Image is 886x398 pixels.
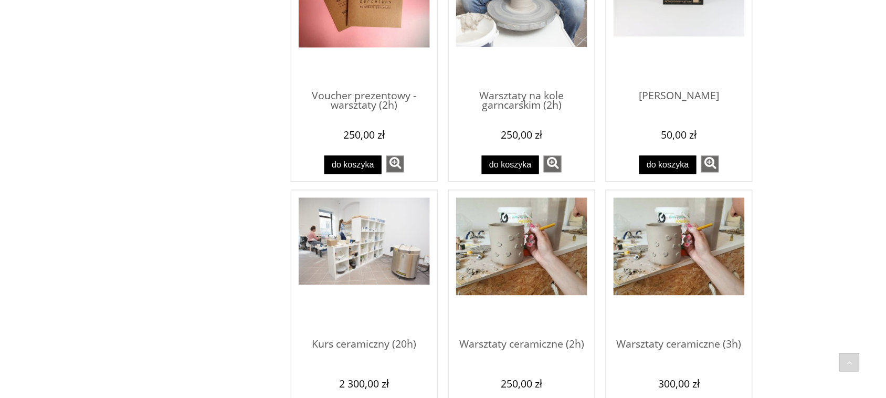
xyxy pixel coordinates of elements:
a: Kurs ceramiczny (20h) [299,329,430,370]
a: zobacz więcej [544,155,562,172]
a: zobacz więcej [701,155,719,172]
span: Kurs ceramiczny (20h) [299,329,430,360]
em: 250,00 zł [501,376,543,391]
span: Voucher prezentowy - warsztaty (2h) [299,80,430,112]
a: Warsztaty na kole garncarskim (2h) [456,80,587,122]
a: Przejdź do produktu Kurs ceramiczny (20h) [299,197,430,329]
img: Warsztaty ceramiczne (3h) [614,197,745,295]
a: Warsztaty ceramiczne (3h) [614,329,745,370]
button: Do koszyka Voucher prezentowy - warsztaty (2h) [324,155,382,174]
a: zobacz więcej [386,155,404,172]
a: Przejdź do produktu Warsztaty ceramiczne (2h) [456,197,587,329]
span: Do koszyka [332,160,374,169]
img: Warsztaty ceramiczne (2h) [456,197,587,295]
span: Warsztaty ceramiczne (3h) [614,329,745,360]
a: Warsztaty ceramiczne (2h) [456,329,587,370]
button: Do koszyka Karta podarunkowa [639,155,697,174]
span: Do koszyka [489,160,532,169]
em: 300,00 zł [659,376,700,391]
a: [PERSON_NAME] [614,80,745,122]
img: Kurs ceramiczny (20h) [299,197,430,285]
a: Voucher prezentowy - warsztaty (2h) [299,80,430,122]
span: Do koszyka [647,160,689,169]
span: Warsztaty ceramiczne (2h) [456,329,587,360]
em: 250,00 zł [344,128,385,142]
em: 50,00 zł [661,128,697,142]
a: Przejdź do produktu Warsztaty ceramiczne (3h) [614,197,745,329]
em: 250,00 zł [501,128,543,142]
span: [PERSON_NAME] [614,80,745,112]
button: Do koszyka Warsztaty na kole garncarskim (2h) [482,155,540,174]
em: 2 300,00 zł [340,376,389,391]
span: Warsztaty na kole garncarskim (2h) [456,80,587,112]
